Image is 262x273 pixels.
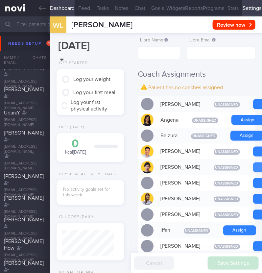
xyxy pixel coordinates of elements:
[4,101,46,111] div: [EMAIL_ADDRESS][DOMAIN_NAME]
[46,40,55,46] span: 101
[157,113,182,127] div: Angena
[138,69,255,79] h2: Coach Assignments
[157,240,204,253] div: [PERSON_NAME]
[4,87,44,92] span: [PERSON_NAME]
[214,244,240,250] span: Unassigned
[4,161,46,171] div: [EMAIL_ADDRESS][DOMAIN_NAME]
[191,134,217,139] span: Unassigned
[213,20,255,30] button: Review now
[214,197,240,202] span: Unassigned
[4,261,44,266] span: [PERSON_NAME]
[214,181,240,186] span: Unassigned
[157,192,204,206] div: [PERSON_NAME]
[24,51,50,64] div: Chats
[214,102,240,108] span: Unassigned
[192,118,218,123] span: Unassigned
[157,177,204,190] div: [PERSON_NAME]
[4,118,46,128] div: [EMAIL_ADDRESS][DOMAIN_NAME]
[189,38,216,42] span: Libre Email
[157,208,204,221] div: [PERSON_NAME]
[4,253,46,263] div: [EMAIL_ADDRESS][DOMAIN_NAME]
[4,217,44,222] span: [PERSON_NAME]
[46,12,71,38] div: WL
[4,195,44,201] span: [PERSON_NAME]
[57,215,95,220] div: Glucose (Daily)
[138,83,255,92] div: Patient has no coaches assigned
[214,149,240,155] span: Unassigned
[157,161,204,174] div: [PERSON_NAME]
[7,39,56,48] div: Needs setup
[63,138,88,150] div: 0
[4,130,44,136] span: [PERSON_NAME]
[157,98,204,111] div: [PERSON_NAME]
[214,212,240,218] span: Unassigned
[4,110,20,115] span: UdaraY
[4,79,46,89] div: [EMAIL_ADDRESS][DOMAIN_NAME]
[63,138,88,156] div: kcal [DATE]
[4,144,46,154] div: [EMAIL_ADDRESS][DOMAIN_NAME]
[4,231,46,241] div: [EMAIL_ADDRESS][DOMAIN_NAME]
[223,226,256,236] button: Assign
[214,165,240,171] span: Unassigned
[4,239,44,251] span: [PERSON_NAME] How
[57,172,116,177] div: Physical Activity Goals
[140,38,168,42] span: Libre Name
[157,145,204,158] div: [PERSON_NAME]
[57,61,88,66] div: Get Started
[184,228,210,234] span: Unassigned
[4,174,44,179] span: [PERSON_NAME]
[4,188,46,198] div: [EMAIL_ADDRESS][DOMAIN_NAME]
[157,129,181,142] div: Baizura
[71,21,132,29] span: [PERSON_NAME]
[157,224,174,237] div: Iffah
[57,125,84,130] div: Diet (Daily)
[4,210,46,219] div: [EMAIL_ADDRESS][DOMAIN_NAME]
[63,187,117,198] div: No activity goals set for this week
